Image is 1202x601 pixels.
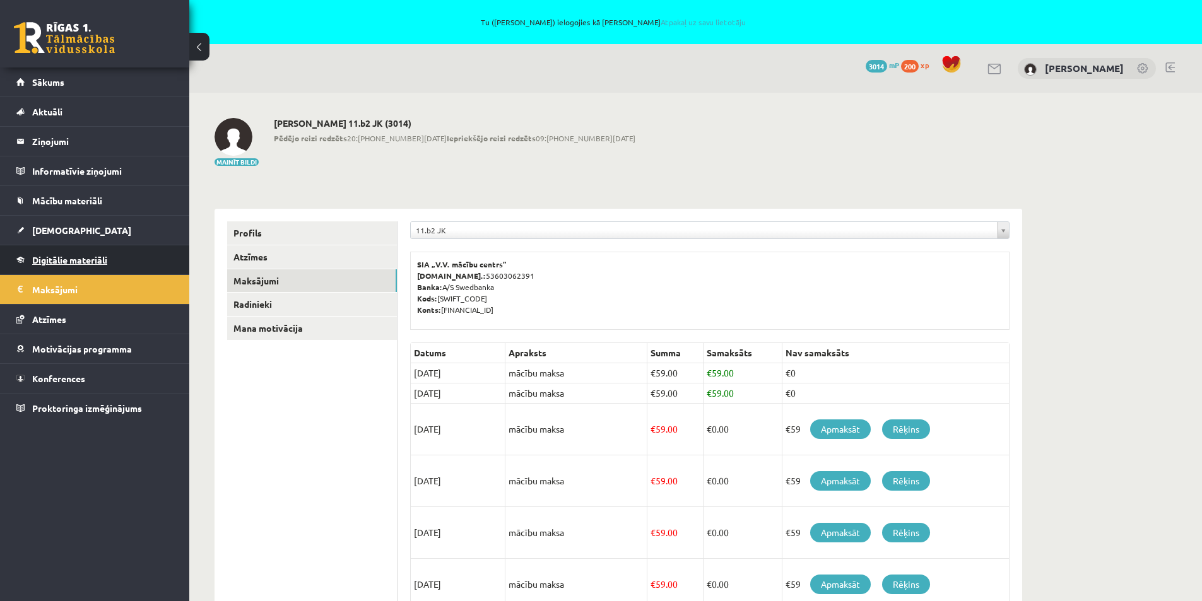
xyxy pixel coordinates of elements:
a: Rēķins [882,471,930,491]
span: Sākums [32,76,64,88]
b: Pēdējo reizi redzēts [274,133,347,143]
a: 200 xp [901,60,935,70]
a: Rēķins [882,575,930,594]
a: Rīgas 1. Tālmācības vidusskola [14,22,115,54]
span: [DEMOGRAPHIC_DATA] [32,225,131,236]
td: €0 [782,363,1009,383]
span: Tu ([PERSON_NAME]) ielogojies kā [PERSON_NAME] [145,18,1082,26]
td: mācību maksa [505,383,647,404]
td: 59.00 [647,363,704,383]
b: SIA „V.V. mācību centrs” [417,259,507,269]
a: Apmaksāt [810,523,871,542]
span: € [707,367,712,378]
span: 200 [901,60,919,73]
span: 11.b2 JK [416,222,993,238]
span: Mācību materiāli [32,195,102,206]
span: Proktoringa izmēģinājums [32,402,142,414]
a: Mācību materiāli [16,186,174,215]
b: Iepriekšējo reizi redzēts [447,133,536,143]
td: mācību maksa [505,363,647,383]
a: Maksājumi [227,269,397,293]
span: Atzīmes [32,313,66,325]
a: 11.b2 JK [411,222,1009,238]
span: € [707,475,712,486]
legend: Ziņojumi [32,127,174,156]
span: 20:[PHONE_NUMBER][DATE] 09:[PHONE_NUMBER][DATE] [274,132,635,144]
a: Apmaksāt [810,419,871,439]
a: Aktuāli [16,97,174,126]
span: Motivācijas programma [32,343,132,354]
th: Apraksts [505,343,647,363]
span: Konferences [32,373,85,384]
td: €59 [782,507,1009,559]
a: Rēķins [882,419,930,439]
a: Sākums [16,67,174,96]
b: Banka: [417,282,442,292]
th: Nav samaksāts [782,343,1009,363]
legend: Maksājumi [32,275,174,304]
a: Proktoringa izmēģinājums [16,394,174,423]
b: [DOMAIN_NAME].: [417,271,486,281]
a: Atpakaļ uz savu lietotāju [661,17,746,27]
td: [DATE] [411,507,505,559]
span: € [707,527,712,538]
span: Aktuāli [32,106,62,117]
td: 59.00 [647,455,704,507]
button: Mainīt bildi [215,158,259,166]
td: mācību maksa [505,404,647,455]
td: 59.00 [647,404,704,455]
span: € [707,387,712,399]
a: Maksājumi [16,275,174,304]
a: [DEMOGRAPHIC_DATA] [16,216,174,245]
a: Rēķins [882,523,930,542]
a: Profils [227,221,397,245]
td: [DATE] [411,383,505,404]
span: € [651,475,656,486]
a: 3014 mP [866,60,899,70]
th: Datums [411,343,505,363]
a: Atzīmes [227,245,397,269]
span: € [651,578,656,590]
a: Apmaksāt [810,471,871,491]
td: 0.00 [703,455,782,507]
span: € [707,423,712,435]
a: Ziņojumi [16,127,174,156]
b: Konts: [417,305,441,315]
img: Artūrs Masaļskis [215,118,252,156]
p: 53603062391 A/S Swedbanka [SWIFT_CODE] [FINANCIAL_ID] [417,259,1003,315]
h2: [PERSON_NAME] 11.b2 JK (3014) [274,118,635,129]
span: mP [889,60,899,70]
td: [DATE] [411,404,505,455]
span: € [651,387,656,399]
a: Digitālie materiāli [16,245,174,274]
a: Radinieki [227,293,397,316]
td: €0 [782,383,1009,404]
a: Informatīvie ziņojumi [16,156,174,185]
a: Apmaksāt [810,575,871,594]
td: 59.00 [703,363,782,383]
td: [DATE] [411,455,505,507]
a: Atzīmes [16,305,174,334]
b: Kods: [417,293,437,303]
th: Samaksāts [703,343,782,363]
th: Summa [647,343,704,363]
img: Artūrs Masaļskis [1024,63,1037,76]
td: mācību maksa [505,507,647,559]
span: € [651,527,656,538]
td: [DATE] [411,363,505,383]
td: mācību maksa [505,455,647,507]
td: 59.00 [647,383,704,404]
a: [PERSON_NAME] [1045,62,1124,74]
span: 3014 [866,60,887,73]
span: € [651,423,656,435]
td: 0.00 [703,507,782,559]
td: 59.00 [647,507,704,559]
a: Konferences [16,364,174,393]
a: Motivācijas programma [16,334,174,363]
span: € [707,578,712,590]
td: 0.00 [703,404,782,455]
span: € [651,367,656,378]
td: €59 [782,455,1009,507]
a: Mana motivācija [227,317,397,340]
td: €59 [782,404,1009,455]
